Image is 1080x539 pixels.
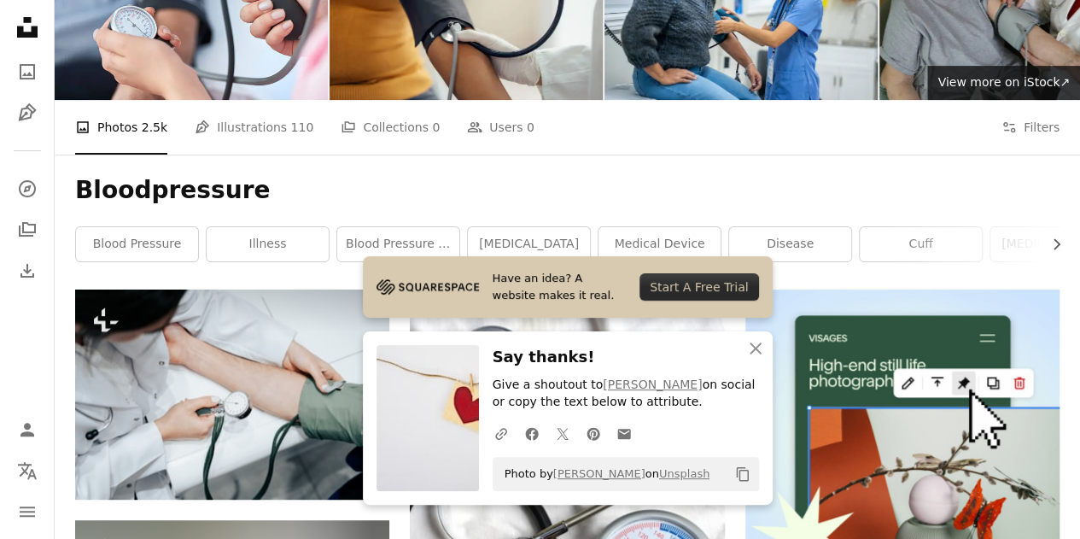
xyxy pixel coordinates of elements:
a: Share on Facebook [517,416,547,450]
a: a stethoscope, a thermometer and a stethoscope [410,518,724,534]
a: Users 0 [467,100,534,155]
span: Photo by on [496,460,710,488]
span: 110 [291,118,314,137]
a: Collections 0 [341,100,440,155]
a: Have an idea? A website makes it real.Start A Free Trial [363,256,773,318]
a: Share over email [609,416,639,450]
button: scroll list to the right [1041,227,1060,261]
a: [PERSON_NAME] [603,378,702,391]
button: Language [10,454,44,488]
img: file-1705255347840-230a6ab5bca9image [377,274,479,300]
a: Home — Unsplash [10,10,44,48]
a: Log in / Sign up [10,413,44,447]
button: Menu [10,495,44,529]
a: Download History [10,254,44,288]
a: Explore [10,172,44,206]
a: Share on Pinterest [578,416,609,450]
span: Have an idea? A website makes it real. [493,270,627,304]
a: View more on iStock↗ [927,66,1080,100]
button: Filters [1001,100,1060,155]
a: [PERSON_NAME] [553,467,645,480]
a: a doctor checking the blood pressure of a patient [75,387,389,402]
a: illness [207,227,329,261]
a: Share on Twitter [547,416,578,450]
a: disease [729,227,851,261]
span: 0 [432,118,440,137]
img: a doctor checking the blood pressure of a patient [75,290,389,500]
span: 0 [527,118,534,137]
p: Give a shoutout to on social or copy the text below to attribute. [493,377,759,411]
h1: Bloodpressure [75,175,1060,206]
a: [MEDICAL_DATA] [468,227,590,261]
a: cuff [860,227,982,261]
a: Collections [10,213,44,247]
a: Photos [10,55,44,89]
a: medical device [598,227,721,261]
a: blood pressure monitor [337,227,459,261]
span: View more on iStock ↗ [937,75,1070,89]
a: Unsplash [659,467,709,480]
h3: Say thanks! [493,345,759,370]
a: Illustrations [10,96,44,130]
button: Copy to clipboard [728,460,757,489]
a: Illustrations 110 [195,100,313,155]
a: blood pressure [76,227,198,261]
div: Start A Free Trial [639,273,758,301]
